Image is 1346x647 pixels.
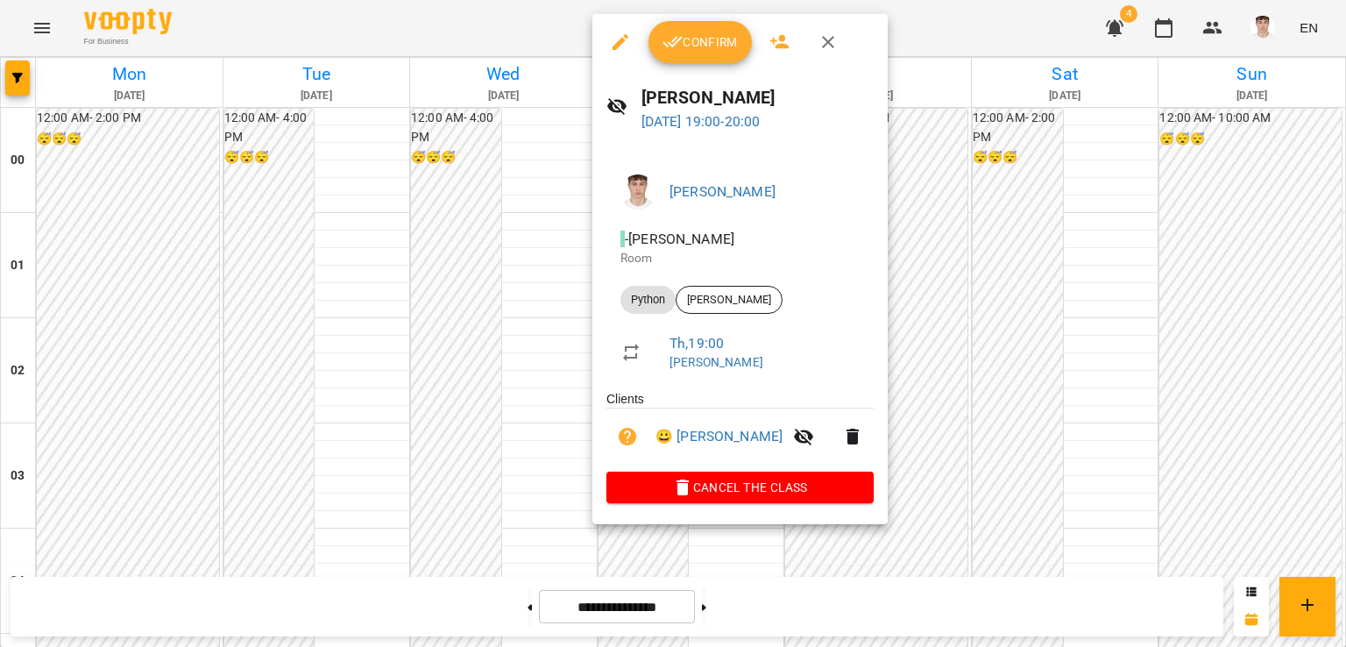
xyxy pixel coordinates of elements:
[620,174,655,210] img: 8fe045a9c59afd95b04cf3756caf59e6.jpg
[641,113,761,130] a: [DATE] 19:00-20:00
[669,183,776,200] a: [PERSON_NAME]
[641,84,874,111] h6: [PERSON_NAME]
[620,231,738,247] span: - [PERSON_NAME]
[606,472,874,503] button: Cancel the class
[655,426,783,447] a: 😀 [PERSON_NAME]
[669,335,724,352] a: Th , 19:00
[669,355,763,369] a: [PERSON_NAME]
[606,416,648,458] button: Unpaid. Bill the attendance?
[620,477,860,498] span: Cancel the class
[648,21,752,63] button: Confirm
[620,250,860,267] p: Room
[620,292,676,308] span: Python
[677,292,782,308] span: [PERSON_NAME]
[676,286,783,314] div: [PERSON_NAME]
[662,32,738,53] span: Confirm
[606,390,874,472] ul: Clients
